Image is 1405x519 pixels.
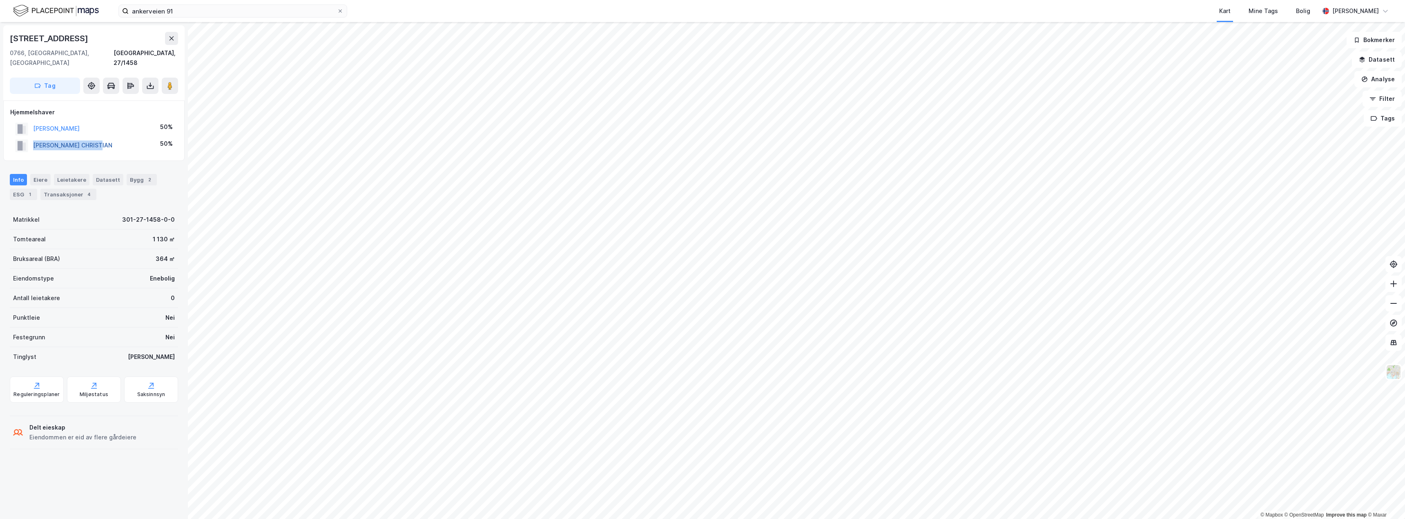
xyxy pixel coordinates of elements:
[1354,71,1402,87] button: Analyse
[54,174,89,185] div: Leietakere
[1332,6,1379,16] div: [PERSON_NAME]
[93,174,123,185] div: Datasett
[165,332,175,342] div: Nei
[10,189,37,200] div: ESG
[13,293,60,303] div: Antall leietakere
[1285,512,1324,518] a: OpenStreetMap
[13,313,40,323] div: Punktleie
[153,234,175,244] div: 1 130 ㎡
[85,190,93,198] div: 4
[13,391,60,398] div: Reguleringsplaner
[1347,32,1402,48] button: Bokmerker
[13,352,36,362] div: Tinglyst
[1219,6,1231,16] div: Kart
[1363,91,1402,107] button: Filter
[10,174,27,185] div: Info
[1352,51,1402,68] button: Datasett
[1249,6,1278,16] div: Mine Tags
[13,215,40,225] div: Matrikkel
[1260,512,1283,518] a: Mapbox
[13,234,46,244] div: Tomteareal
[160,139,173,149] div: 50%
[1296,6,1310,16] div: Bolig
[171,293,175,303] div: 0
[80,391,108,398] div: Miljøstatus
[30,174,51,185] div: Eiere
[29,423,136,432] div: Delt eieskap
[165,313,175,323] div: Nei
[13,254,60,264] div: Bruksareal (BRA)
[145,176,154,184] div: 2
[10,32,90,45] div: [STREET_ADDRESS]
[1364,480,1405,519] iframe: Chat Widget
[13,274,54,283] div: Eiendomstype
[128,352,175,362] div: [PERSON_NAME]
[10,48,114,68] div: 0766, [GEOGRAPHIC_DATA], [GEOGRAPHIC_DATA]
[156,254,175,264] div: 364 ㎡
[114,48,178,68] div: [GEOGRAPHIC_DATA], 27/1458
[13,332,45,342] div: Festegrunn
[10,78,80,94] button: Tag
[29,432,136,442] div: Eiendommen er eid av flere gårdeiere
[13,4,99,18] img: logo.f888ab2527a4732fd821a326f86c7f29.svg
[122,215,175,225] div: 301-27-1458-0-0
[127,174,157,185] div: Bygg
[137,391,165,398] div: Saksinnsyn
[1386,364,1401,380] img: Z
[40,189,96,200] div: Transaksjoner
[129,5,337,17] input: Søk på adresse, matrikkel, gårdeiere, leietakere eller personer
[150,274,175,283] div: Enebolig
[1364,110,1402,127] button: Tags
[1326,512,1367,518] a: Improve this map
[160,122,173,132] div: 50%
[26,190,34,198] div: 1
[10,107,178,117] div: Hjemmelshaver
